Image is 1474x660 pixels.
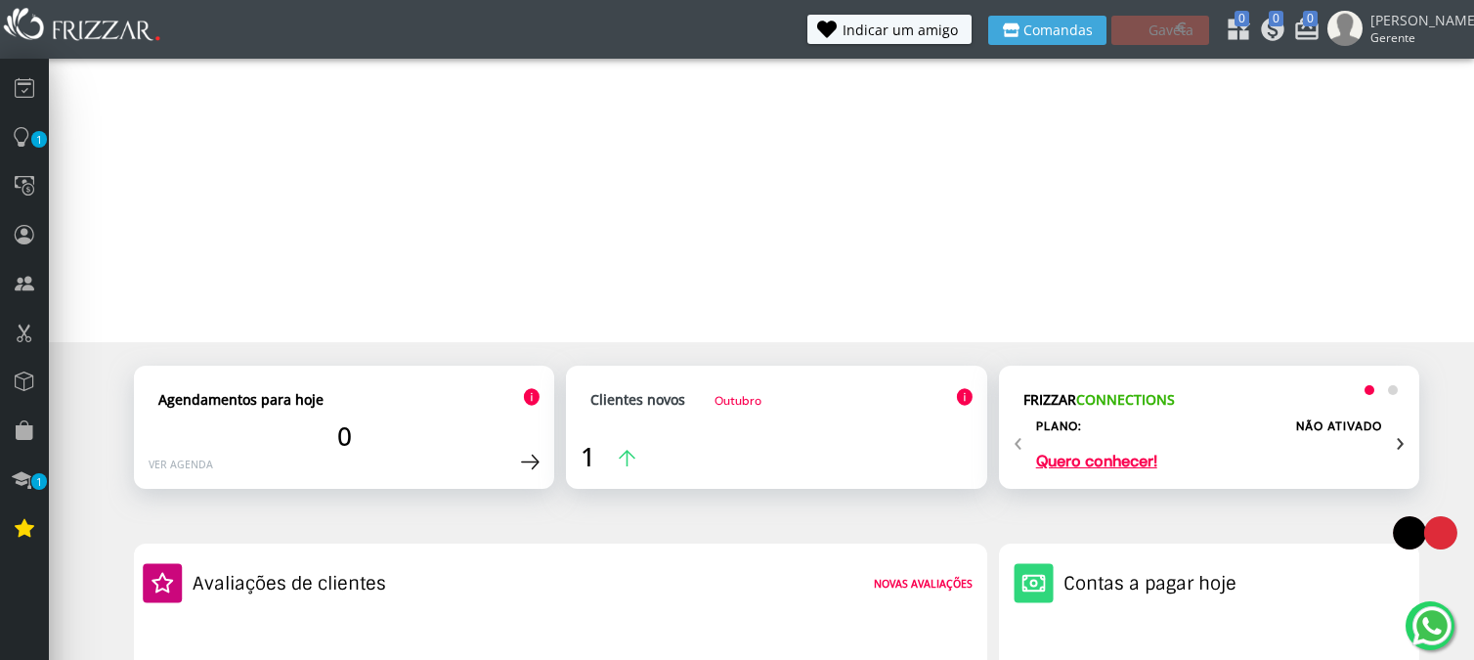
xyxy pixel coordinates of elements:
[337,418,352,454] span: 0
[158,390,324,409] strong: Agendamentos para hoje
[1014,563,1054,603] img: Ícone de um cofre
[1370,29,1458,46] span: Gerente
[1327,11,1464,50] a: [PERSON_NAME] Gerente
[1076,390,1175,409] span: CONNECTIONS
[581,439,595,474] span: 1
[956,388,973,407] img: Ícone de informação
[581,439,635,474] a: 1
[1296,418,1382,434] label: NÃO ATIVADO
[1409,602,1455,649] img: whatsapp.png
[1235,11,1249,26] span: 0
[1014,420,1022,461] span: Previous
[1023,390,1175,409] strong: FRIZZAR
[1293,16,1313,47] a: 0
[143,563,183,603] img: Ícone de estrela
[31,473,47,490] span: 1
[590,390,761,409] a: Clientes novosOutubro
[715,393,761,409] span: Outubro
[988,16,1106,45] button: Comandas
[521,454,540,470] img: Ícone de seta para a direita
[149,458,213,471] a: Ver agenda
[619,450,635,466] img: Ícone de seta para a cima
[807,15,972,44] button: Indicar um amigo
[843,23,958,37] span: Indicar um amigo
[193,572,386,595] h2: Avaliações de clientes
[1036,418,1082,434] h2: Plano:
[1225,16,1244,47] a: 0
[1376,484,1474,582] img: loading3.gif
[523,388,540,407] img: Ícone de informação
[1303,11,1318,26] span: 0
[1269,11,1283,26] span: 0
[1259,16,1279,47] a: 0
[590,390,685,409] strong: Clientes novos
[31,131,47,148] span: 1
[1396,420,1405,461] span: Next
[874,577,973,591] strong: Novas avaliações
[1023,23,1093,37] span: Comandas
[1370,11,1458,29] span: [PERSON_NAME]
[1036,454,1157,469] a: Quero conhecer!
[1063,572,1236,595] h2: Contas a pagar hoje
